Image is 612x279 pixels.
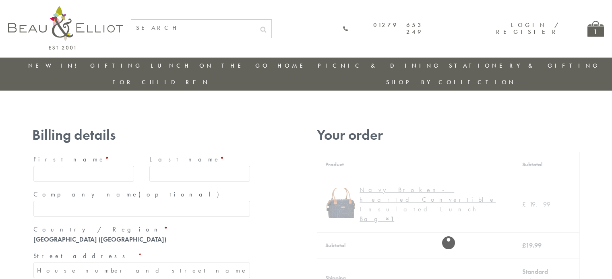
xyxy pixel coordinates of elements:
a: Login / Register [496,21,559,36]
h3: Your order [317,127,580,143]
a: For Children [112,78,210,86]
span: (optional) [139,190,224,198]
label: Last name [149,153,250,166]
a: New in! [28,62,82,70]
input: House number and street name [33,262,250,278]
img: logo [8,6,123,50]
a: Home [277,62,310,70]
strong: [GEOGRAPHIC_DATA] ([GEOGRAPHIC_DATA]) [33,235,166,244]
a: 01279 653 249 [343,22,423,36]
a: Shop by collection [386,78,516,86]
label: Country / Region [33,223,250,236]
label: First name [33,153,134,166]
a: Picnic & Dining [318,62,441,70]
h3: Billing details [32,127,251,143]
a: Gifting [90,62,143,70]
label: Street address [33,250,250,262]
a: Stationery & Gifting [449,62,600,70]
input: SEARCH [131,20,255,36]
a: Lunch On The Go [151,62,270,70]
a: 1 [587,21,604,37]
label: Company name [33,188,250,201]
